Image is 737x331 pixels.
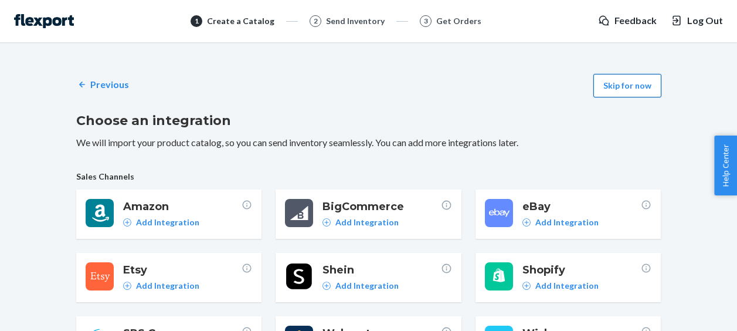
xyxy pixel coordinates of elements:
[522,262,641,278] span: Shopify
[123,262,242,278] span: Etsy
[535,280,599,292] p: Add Integration
[522,217,599,228] a: Add Integration
[424,16,428,26] span: 3
[322,217,399,228] a: Add Integration
[76,136,661,150] p: We will import your product catalog, so you can send inventory seamlessly. You can add more integ...
[522,280,599,292] a: Add Integration
[322,199,441,214] span: BigCommerce
[326,15,385,27] div: Send Inventory
[76,78,129,92] a: Previous
[90,78,129,92] p: Previous
[123,217,199,228] a: Add Integration
[687,14,723,28] span: Log Out
[322,262,441,278] span: Shein
[436,15,481,27] div: Get Orders
[522,199,641,214] span: eBay
[535,217,599,228] p: Add Integration
[598,14,657,28] a: Feedback
[14,14,74,28] img: Flexport logo
[136,217,199,228] p: Add Integration
[714,136,737,195] button: Help Center
[123,280,199,292] a: Add Integration
[76,171,661,183] span: Sales Channels
[614,14,657,28] span: Feedback
[335,217,399,228] p: Add Integration
[671,14,723,28] button: Log Out
[322,280,399,292] a: Add Integration
[207,15,274,27] div: Create a Catalog
[195,16,199,26] span: 1
[335,280,399,292] p: Add Integration
[314,16,318,26] span: 2
[123,199,242,214] span: Amazon
[76,112,661,130] h2: Choose an integration
[593,74,661,97] button: Skip for now
[136,280,199,292] p: Add Integration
